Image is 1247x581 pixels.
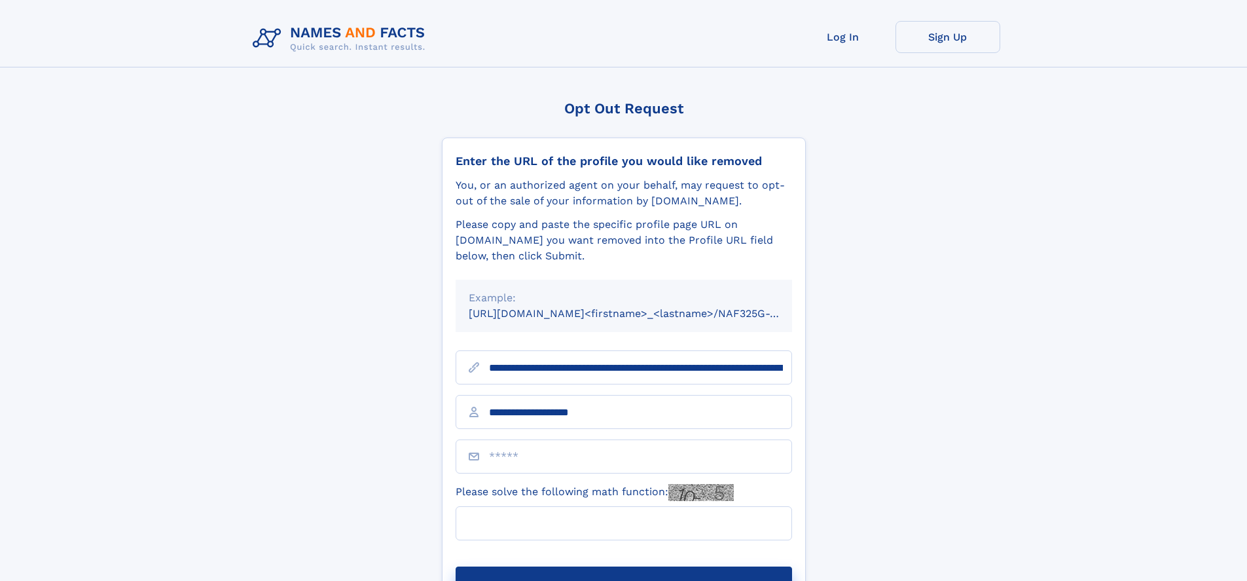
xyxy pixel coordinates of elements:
[469,290,779,306] div: Example:
[791,21,895,53] a: Log In
[456,484,734,501] label: Please solve the following math function:
[456,217,792,264] div: Please copy and paste the specific profile page URL on [DOMAIN_NAME] you want removed into the Pr...
[469,307,817,320] small: [URL][DOMAIN_NAME]<firstname>_<lastname>/NAF325G-xxxxxxxx
[442,100,806,117] div: Opt Out Request
[456,178,792,209] div: You, or an authorized agent on your behalf, may request to opt-out of the sale of your informatio...
[247,21,436,56] img: Logo Names and Facts
[895,21,1000,53] a: Sign Up
[456,154,792,168] div: Enter the URL of the profile you would like removed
